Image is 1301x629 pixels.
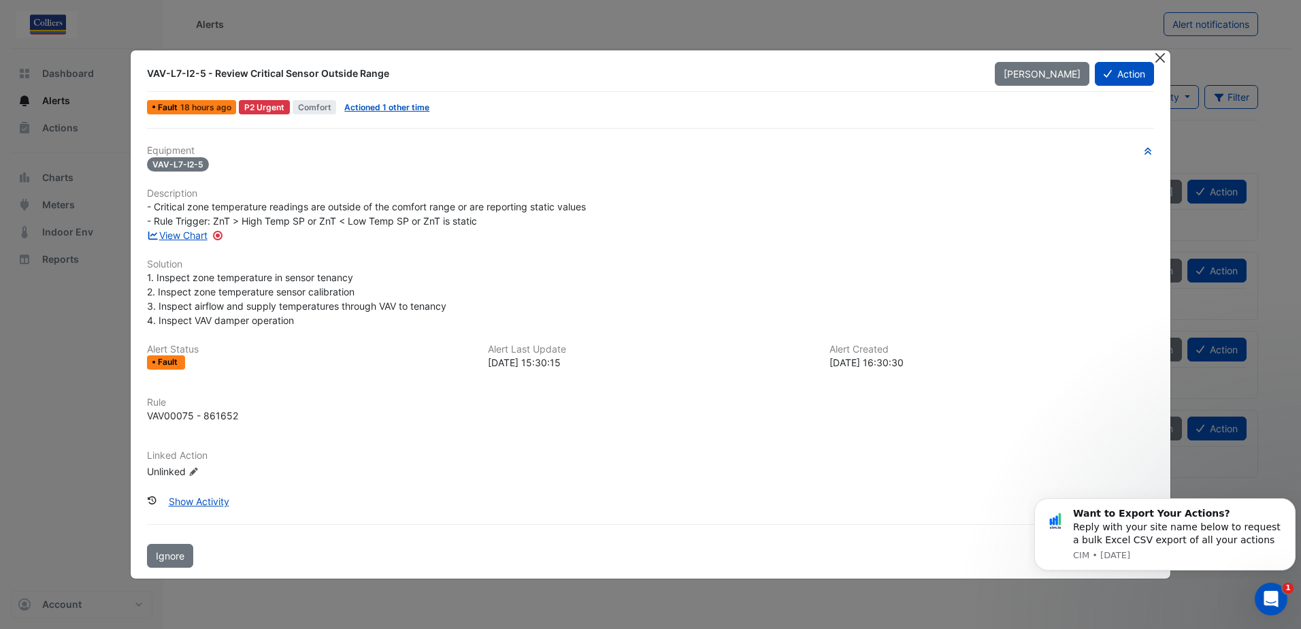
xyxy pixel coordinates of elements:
h6: Equipment [147,145,1154,157]
div: [DATE] 16:30:30 [829,355,1154,370]
div: VAV-L7-I2-5 - Review Critical Sensor Outside Range [147,67,978,80]
button: Show Activity [160,489,238,513]
a: View Chart [147,229,208,241]
fa-icon: Edit Linked Action [188,466,199,477]
span: Ignore [156,550,184,562]
div: [DATE] 15:30:15 [488,355,812,370]
span: [PERSON_NAME] [1004,68,1081,80]
iframe: Intercom notifications message [1029,486,1301,579]
h6: Alert Last Update [488,344,812,355]
span: Fault [158,103,180,112]
span: Fault [158,358,180,366]
button: Action [1095,62,1154,86]
h6: Alert Status [147,344,472,355]
button: Close [1153,50,1168,65]
a: Actioned 1 other time [344,102,429,112]
h6: Description [147,188,1154,199]
span: VAV-L7-I2-5 [147,157,209,172]
span: - Critical zone temperature readings are outside of the comfort range or are reporting static val... [147,201,586,227]
button: [PERSON_NAME] [995,62,1089,86]
div: Tooltip anchor [212,229,224,242]
h6: Rule [147,397,1154,408]
span: Comfort [293,100,337,114]
span: 1. Inspect zone temperature in sensor tenancy 2. Inspect zone temperature sensor calibration 3. I... [147,272,446,326]
h6: Solution [147,259,1154,270]
div: Unlinked [147,464,310,478]
button: Ignore [147,544,193,568]
span: 1 [1283,583,1294,594]
h6: Linked Action [147,450,1154,462]
div: P2 Urgent [239,100,290,114]
span: Tue 23-Sep-2025 15:30 AEST [180,102,231,112]
h6: Alert Created [829,344,1154,355]
div: VAV00075 - 861652 [147,408,238,423]
iframe: Intercom live chat [1255,583,1287,615]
